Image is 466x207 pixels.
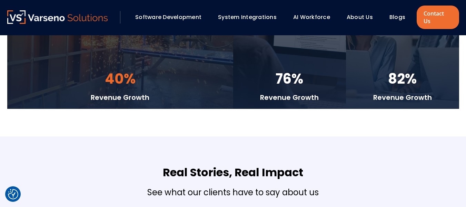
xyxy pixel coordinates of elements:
div: Software Development [132,11,211,23]
h6: Revenue Growth [246,92,333,103]
a: AI Workforce [293,13,330,21]
a: Blogs [389,13,405,21]
a: System Integrations [218,13,277,21]
h4: Real Stories, Real Impact [7,164,459,181]
a: Software Development [135,13,201,21]
a: About Us [347,13,373,21]
div: System Integrations [215,11,286,23]
div: Blogs [386,11,415,23]
h2: 76% [246,68,333,89]
button: Cookie Settings [8,189,18,199]
h6: Revenue Growth [359,92,446,103]
div: About Us [343,11,383,23]
h6: Revenue Growth [76,92,164,103]
div: AI Workforce [290,11,340,23]
h2: 40% [76,68,164,89]
a: Contact Us [417,6,459,29]
img: Varseno Solutions – Product Engineering & IT Services [7,10,108,24]
img: Revisit consent button [8,189,18,199]
h2: 82% [359,68,446,89]
h5: See what our clients have to say about us [7,186,459,199]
